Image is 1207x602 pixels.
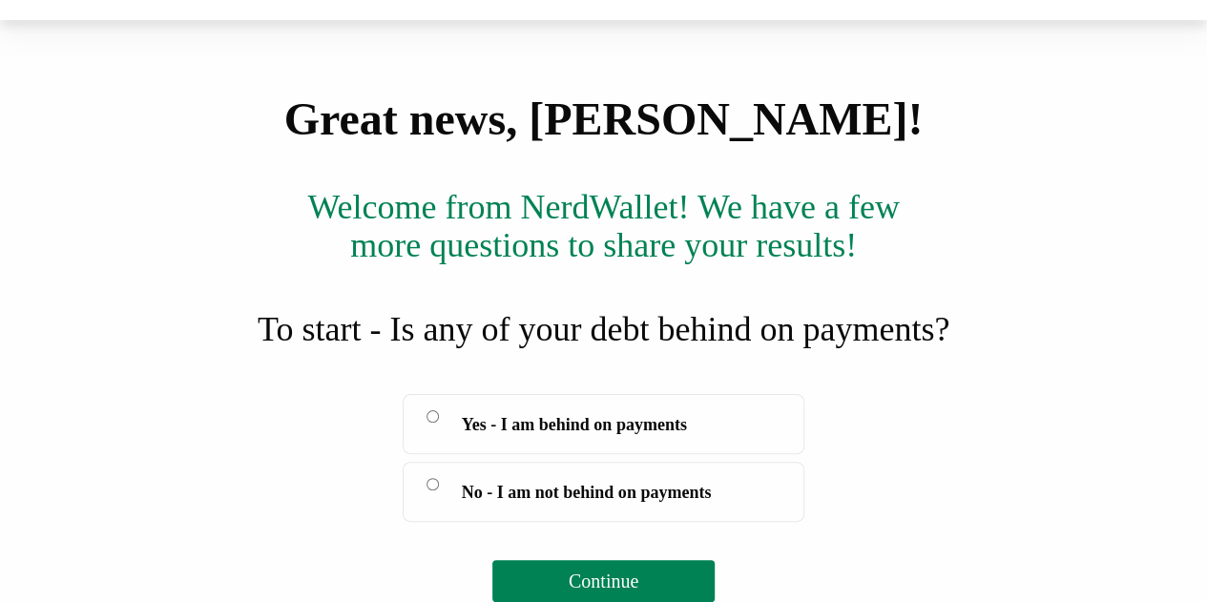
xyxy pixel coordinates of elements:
input: No - I am not behind on payments [427,478,439,490]
input: Yes - I am behind on payments [427,410,439,423]
span: Yes - I am behind on payments [462,411,687,438]
div: Welcome from NerdWallet! We have a few more questions to share your results! [302,188,905,264]
span: Continue [569,571,638,592]
span: No - I am not behind on payments [462,479,712,506]
button: Continue [492,560,715,602]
